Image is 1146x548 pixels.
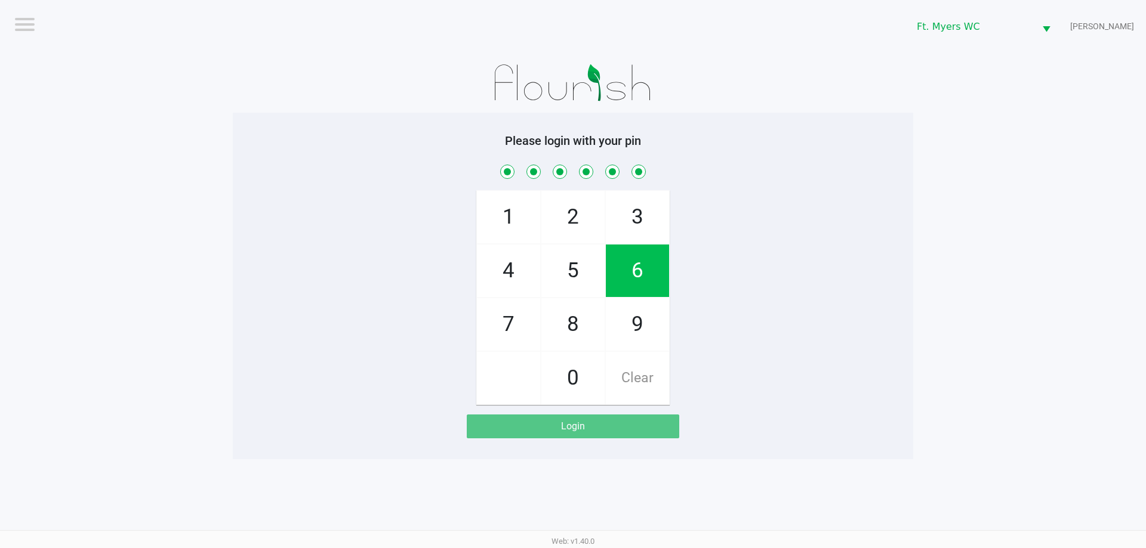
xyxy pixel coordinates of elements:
span: [PERSON_NAME] [1070,20,1134,33]
span: 7 [477,298,540,351]
span: 4 [477,244,540,297]
span: Clear [606,352,669,404]
span: 8 [541,298,605,351]
span: 1 [477,191,540,243]
span: 3 [606,191,669,243]
button: Select [1035,13,1058,41]
span: 9 [606,298,669,351]
span: 6 [606,244,669,297]
span: 0 [541,352,605,404]
span: 2 [541,191,605,243]
span: Ft. Myers WC [917,20,1028,34]
span: 5 [541,244,605,297]
span: Web: v1.40.0 [552,537,594,546]
h5: Please login with your pin [242,134,904,148]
